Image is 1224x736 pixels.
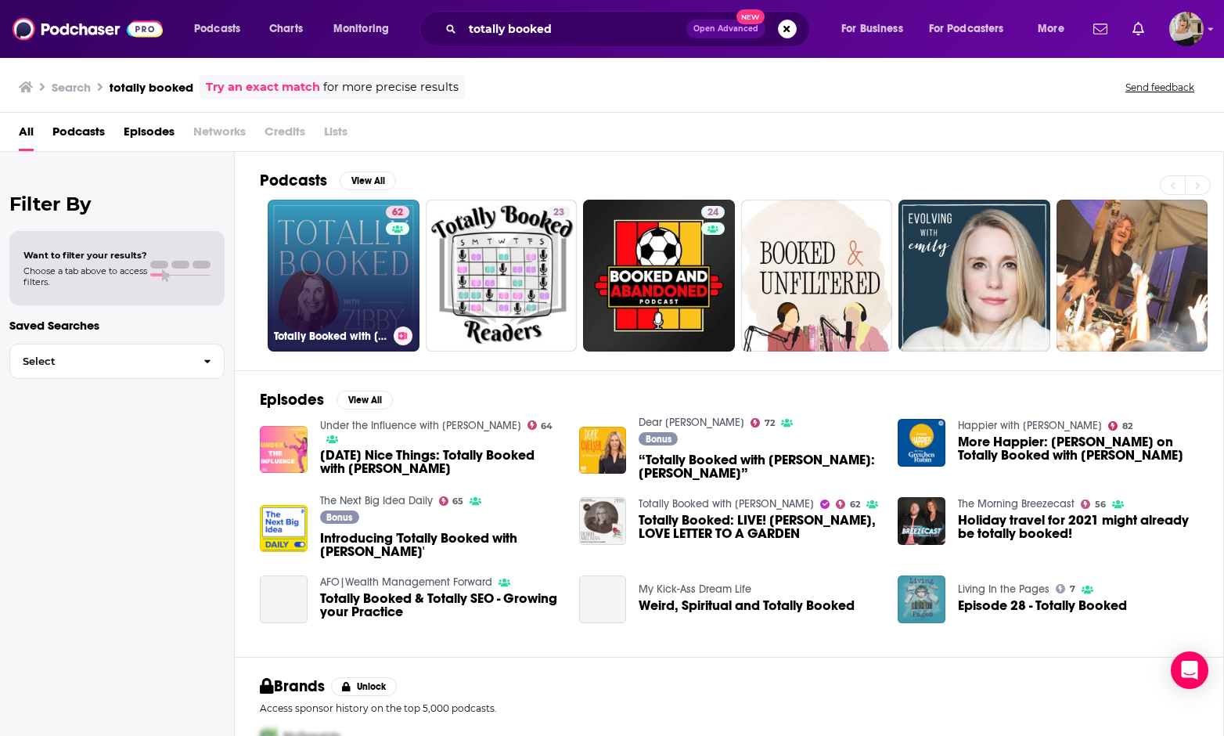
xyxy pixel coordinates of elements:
[260,426,308,474] img: Sunday Nice Things: Totally Booked with Zibby
[1056,584,1075,593] a: 7
[1027,16,1084,41] button: open menu
[736,9,765,24] span: New
[320,532,560,558] span: Introducing 'Totally Booked with [PERSON_NAME]'
[830,16,923,41] button: open menu
[463,16,686,41] input: Search podcasts, credits, & more...
[434,11,825,47] div: Search podcasts, credits, & more...
[260,575,308,623] a: Totally Booked & Totally SEO - Growing your Practice
[836,500,860,509] a: 62
[1038,18,1064,40] span: More
[1070,586,1075,593] span: 7
[183,16,261,41] button: open menu
[9,318,225,333] p: Saved Searches
[751,418,775,428] a: 72
[929,18,1004,40] span: For Podcasters
[260,390,324,409] h2: Episodes
[583,200,735,352] a: 24
[193,119,246,151] span: Networks
[693,25,758,33] span: Open Advanced
[110,80,193,95] h3: totally booked
[320,449,560,475] span: [DATE] Nice Things: Totally Booked with [PERSON_NAME]
[260,390,393,409] a: EpisodesView All
[260,171,396,190] a: PodcastsView All
[386,206,409,218] a: 62
[686,20,765,38] button: Open AdvancedNew
[527,420,553,430] a: 64
[9,344,225,379] button: Select
[260,676,325,696] h2: Brands
[898,497,945,545] img: Holiday travel for 2021 might already be totally booked!
[958,583,1049,596] a: Living In the Pages
[333,18,389,40] span: Monitoring
[320,494,433,507] a: The Next Big Idea Daily
[958,419,1102,432] a: Happier with Gretchen Rubin
[1108,421,1132,431] a: 82
[23,250,147,261] span: Want to filter your results?
[1169,12,1204,46] span: Logged in as angelabaggetta
[426,200,578,352] a: 23
[958,497,1075,511] a: The Morning Breezecast
[452,498,463,505] span: 65
[326,513,352,522] span: Bonus
[958,514,1198,540] span: Holiday travel for 2021 might already be totally booked!
[19,119,34,151] a: All
[1126,16,1150,42] a: Show notifications dropdown
[639,583,751,596] a: My Kick-Ass Dream Life
[206,78,320,96] a: Try an exact match
[547,206,571,218] a: 23
[898,419,945,467] img: More Happier: Gretchen on Totally Booked with Zibby Owens
[579,427,627,474] a: “Totally Booked with Zibby: Chelsea Handler”
[639,514,879,540] span: Totally Booked: LIVE! [PERSON_NAME], LOVE LETTER TO A GARDEN
[579,497,627,545] img: Totally Booked: LIVE! Debbie Millman, LOVE LETTER TO A GARDEN
[646,435,671,444] span: Bonus
[958,435,1198,462] span: More Happier: [PERSON_NAME] on Totally Booked with [PERSON_NAME]
[958,599,1127,612] a: Episode 28 - Totally Booked
[260,171,327,190] h2: Podcasts
[898,575,945,623] img: Episode 28 - Totally Booked
[23,265,147,287] span: Choose a tab above to access filters.
[324,119,347,151] span: Lists
[639,416,744,429] a: Dear Chelsea
[124,119,175,151] a: Episodes
[320,592,560,619] span: Totally Booked & Totally SEO - Growing your Practice
[1169,12,1204,46] button: Show profile menu
[1121,81,1199,94] button: Send feedback
[260,702,1198,714] p: Access sponsor history on the top 5,000 podcasts.
[340,171,396,190] button: View All
[1095,501,1106,508] span: 56
[52,80,91,95] h3: Search
[841,18,903,40] span: For Business
[259,16,312,41] a: Charts
[260,505,308,553] img: Introducing 'Totally Booked with Zibby'
[579,575,627,623] a: Weird, Spiritual and Totally Booked
[337,391,393,409] button: View All
[274,330,387,343] h3: Totally Booked with [PERSON_NAME]
[541,423,553,430] span: 64
[701,206,725,218] a: 24
[958,435,1198,462] a: More Happier: Gretchen on Totally Booked with Zibby Owens
[52,119,105,151] a: Podcasts
[268,200,419,352] a: 62Totally Booked with [PERSON_NAME]
[707,205,718,221] span: 24
[639,599,855,612] a: Weird, Spiritual and Totally Booked
[1169,12,1204,46] img: User Profile
[850,501,860,508] span: 62
[639,514,879,540] a: Totally Booked: LIVE! Debbie Millman, LOVE LETTER TO A GARDEN
[322,16,409,41] button: open menu
[1171,651,1208,689] div: Open Intercom Messenger
[13,14,163,44] a: Podchaser - Follow, Share and Rate Podcasts
[320,575,492,589] a: AFO|Wealth Management Forward
[9,193,225,215] h2: Filter By
[320,532,560,558] a: Introducing 'Totally Booked with Zibby'
[320,449,560,475] a: Sunday Nice Things: Totally Booked with Zibby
